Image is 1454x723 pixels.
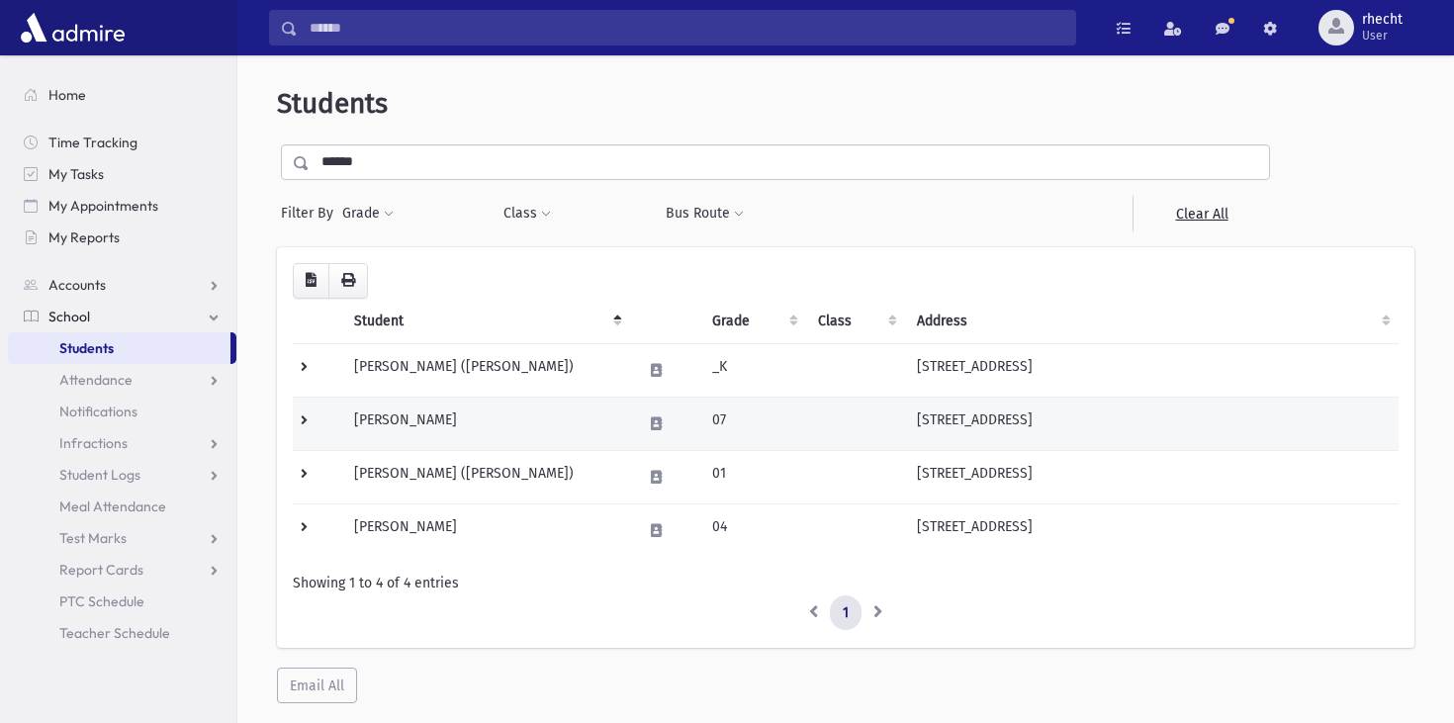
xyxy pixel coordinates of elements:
[8,617,236,649] a: Teacher Schedule
[8,522,236,554] a: Test Marks
[293,573,1399,593] div: Showing 1 to 4 of 4 entries
[59,466,140,484] span: Student Logs
[48,165,104,183] span: My Tasks
[281,203,341,224] span: Filter By
[277,87,388,120] span: Students
[8,586,236,617] a: PTC Schedule
[342,503,630,557] td: [PERSON_NAME]
[342,450,630,503] td: [PERSON_NAME] ([PERSON_NAME])
[905,450,1399,503] td: [STREET_ADDRESS]
[48,228,120,246] span: My Reports
[700,343,807,397] td: _K
[905,343,1399,397] td: [STREET_ADDRESS]
[59,403,137,420] span: Notifications
[48,197,158,215] span: My Appointments
[8,364,236,396] a: Attendance
[8,79,236,111] a: Home
[502,196,552,231] button: Class
[905,397,1399,450] td: [STREET_ADDRESS]
[16,8,130,47] img: AdmirePro
[1362,28,1403,44] span: User
[806,299,904,344] th: Class: activate to sort column ascending
[342,299,630,344] th: Student: activate to sort column descending
[277,668,357,703] button: Email All
[905,503,1399,557] td: [STREET_ADDRESS]
[48,276,106,294] span: Accounts
[48,308,90,325] span: School
[328,263,368,299] button: Print
[830,595,862,631] a: 1
[342,343,630,397] td: [PERSON_NAME] ([PERSON_NAME])
[1362,12,1403,28] span: rhecht
[8,158,236,190] a: My Tasks
[8,332,230,364] a: Students
[8,459,236,491] a: Student Logs
[8,222,236,253] a: My Reports
[59,529,127,547] span: Test Marks
[8,127,236,158] a: Time Tracking
[665,196,745,231] button: Bus Route
[48,134,137,151] span: Time Tracking
[8,427,236,459] a: Infractions
[905,299,1399,344] th: Address: activate to sort column ascending
[700,450,807,503] td: 01
[48,86,86,104] span: Home
[8,190,236,222] a: My Appointments
[700,397,807,450] td: 07
[298,10,1075,45] input: Search
[8,301,236,332] a: School
[59,497,166,515] span: Meal Attendance
[700,299,807,344] th: Grade: activate to sort column ascending
[342,397,630,450] td: [PERSON_NAME]
[59,371,133,389] span: Attendance
[8,396,236,427] a: Notifications
[341,196,395,231] button: Grade
[8,554,236,586] a: Report Cards
[293,263,329,299] button: CSV
[59,434,128,452] span: Infractions
[1133,196,1270,231] a: Clear All
[700,503,807,557] td: 04
[59,624,170,642] span: Teacher Schedule
[59,592,144,610] span: PTC Schedule
[59,561,143,579] span: Report Cards
[8,491,236,522] a: Meal Attendance
[8,269,236,301] a: Accounts
[59,339,114,357] span: Students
